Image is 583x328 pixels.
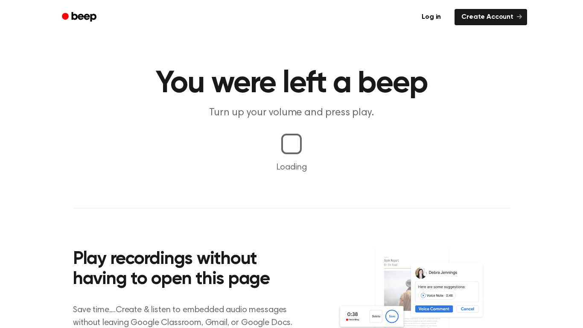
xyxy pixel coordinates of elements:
a: Create Account [455,9,527,25]
p: Turn up your volume and press play. [128,106,455,120]
a: Beep [56,9,104,26]
h2: Play recordings without having to open this page [73,249,303,290]
a: Log in [413,7,449,27]
p: Loading [10,161,573,174]
h1: You were left a beep [73,68,510,99]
